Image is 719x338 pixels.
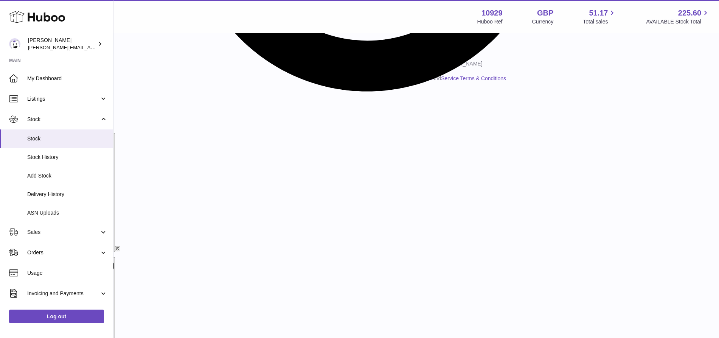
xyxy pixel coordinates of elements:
span: Delivery History [27,191,107,198]
span: Sales [27,229,99,236]
img: thomas@otesports.co.uk [9,38,20,50]
span: Add Stock [27,172,107,179]
span: Stock History [27,154,107,161]
div: Currency [532,18,554,25]
span: AVAILABLE Stock Total [646,18,710,25]
span: Invoicing and Payments [27,290,99,297]
strong: GBP [537,8,553,18]
div: Huboo Ref [477,18,503,25]
div: [PERSON_NAME] [28,37,96,51]
span: Total sales [583,18,617,25]
span: 51.17 [589,8,608,18]
span: Stock [27,135,107,142]
span: 225.60 [678,8,701,18]
span: ASN Uploads [27,209,107,217]
p: All Rights Reserved. Copyright 2025 - [DOMAIN_NAME] [120,60,713,67]
span: Orders [27,249,99,256]
span: My Dashboard [27,75,107,82]
span: Listings [27,95,99,103]
span: Usage [27,269,107,277]
strong: 10929 [481,8,503,18]
a: 51.17 Total sales [583,8,617,25]
span: [PERSON_NAME][EMAIL_ADDRESS][DOMAIN_NAME] [28,44,152,50]
a: Service Terms & Conditions [441,75,506,81]
a: 225.60 AVAILABLE Stock Total [646,8,710,25]
a: Log out [9,310,104,323]
span: Stock [27,116,99,123]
